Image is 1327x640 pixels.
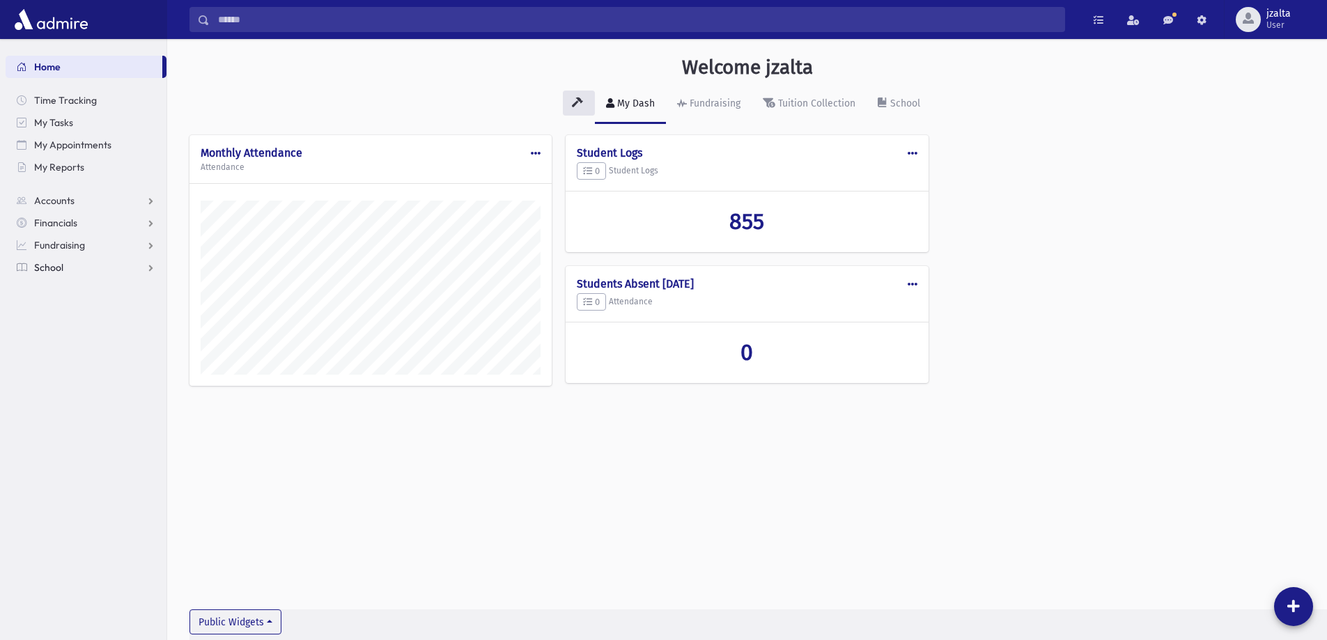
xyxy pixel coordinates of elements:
span: 0 [740,339,753,366]
div: My Dash [614,97,655,109]
a: My Reports [6,156,166,178]
span: Time Tracking [34,94,97,107]
span: jzalta [1266,8,1291,19]
span: Home [34,61,61,73]
h5: Attendance [577,293,917,311]
a: 0 [577,339,917,366]
img: AdmirePro [11,6,91,33]
span: 855 [729,208,764,235]
a: My Dash [595,85,666,124]
a: My Tasks [6,111,166,134]
h4: Students Absent [DATE] [577,277,917,290]
button: 0 [577,162,606,180]
h5: Student Logs [577,162,917,180]
a: Fundraising [6,234,166,256]
a: School [6,256,166,279]
a: Time Tracking [6,89,166,111]
span: My Appointments [34,139,111,151]
a: 855 [577,208,917,235]
span: Fundraising [34,239,85,251]
a: Home [6,56,162,78]
span: 0 [583,297,600,307]
button: Public Widgets [189,609,281,634]
span: My Reports [34,161,84,173]
h3: Welcome jzalta [682,56,813,79]
a: School [867,85,931,124]
h4: Monthly Attendance [201,146,541,159]
span: My Tasks [34,116,73,129]
a: Fundraising [666,85,752,124]
div: Tuition Collection [775,97,855,109]
span: Financials [34,217,77,229]
div: School [887,97,920,109]
button: 0 [577,293,606,311]
input: Search [210,7,1064,32]
span: 0 [583,166,600,176]
a: My Appointments [6,134,166,156]
h5: Attendance [201,162,541,172]
a: Financials [6,212,166,234]
span: User [1266,19,1291,31]
span: School [34,261,63,274]
div: Fundraising [687,97,740,109]
a: Tuition Collection [752,85,867,124]
a: Accounts [6,189,166,212]
span: Accounts [34,194,75,207]
h4: Student Logs [577,146,917,159]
